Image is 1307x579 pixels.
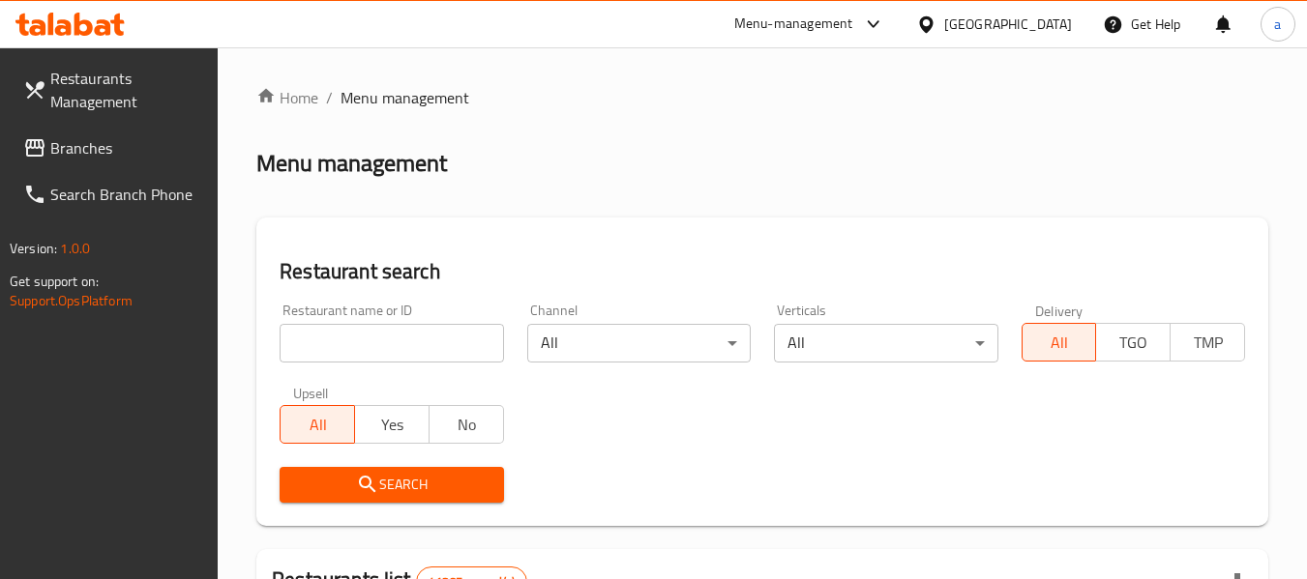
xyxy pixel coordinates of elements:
[256,148,447,179] h2: Menu management
[774,324,997,362] div: All
[1274,14,1281,35] span: a
[280,324,503,362] input: Search for restaurant name or ID..
[1035,304,1084,317] label: Delivery
[256,86,318,109] a: Home
[50,136,203,159] span: Branches
[8,171,219,217] a: Search Branch Phone
[429,405,504,444] button: No
[288,411,347,439] span: All
[293,386,329,399] label: Upsell
[50,183,203,206] span: Search Branch Phone
[734,13,853,36] div: Menu-management
[256,86,1268,109] nav: breadcrumb
[280,467,503,503] button: Search
[10,269,99,294] span: Get support on:
[944,14,1072,35] div: [GEOGRAPHIC_DATA]
[326,86,333,109] li: /
[341,86,469,109] span: Menu management
[363,411,422,439] span: Yes
[60,236,90,261] span: 1.0.0
[295,473,488,497] span: Search
[354,405,430,444] button: Yes
[50,67,203,113] span: Restaurants Management
[527,324,751,362] div: All
[8,55,219,125] a: Restaurants Management
[1178,329,1237,357] span: TMP
[8,125,219,171] a: Branches
[1022,323,1097,362] button: All
[280,257,1245,286] h2: Restaurant search
[10,236,57,261] span: Version:
[280,405,355,444] button: All
[10,288,133,313] a: Support.OpsPlatform
[1170,323,1245,362] button: TMP
[1030,329,1089,357] span: All
[1095,323,1171,362] button: TGO
[437,411,496,439] span: No
[1104,329,1163,357] span: TGO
